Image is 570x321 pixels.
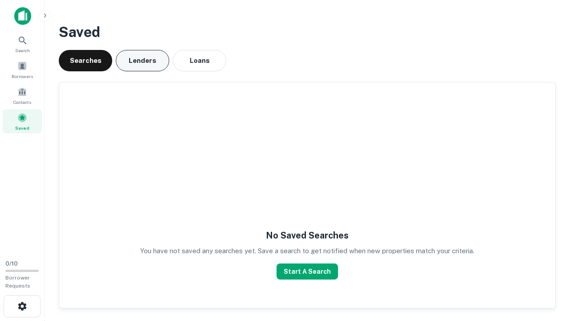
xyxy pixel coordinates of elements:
[15,124,29,132] span: Saved
[15,47,30,54] span: Search
[3,58,42,82] a: Borrowers
[277,263,338,280] button: Start A Search
[266,229,349,242] h5: No Saved Searches
[525,250,570,292] iframe: Chat Widget
[140,246,474,256] p: You have not saved any searches yet. Save a search to get notified when new properties match your...
[3,83,42,107] a: Contacts
[14,7,31,25] img: capitalize-icon.png
[116,50,169,71] button: Lenders
[3,109,42,133] a: Saved
[59,50,112,71] button: Searches
[173,50,226,71] button: Loans
[59,21,556,43] h3: Saved
[3,32,42,56] a: Search
[5,260,18,267] span: 0 / 10
[12,73,33,80] span: Borrowers
[5,275,30,289] span: Borrower Requests
[13,99,31,106] span: Contacts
